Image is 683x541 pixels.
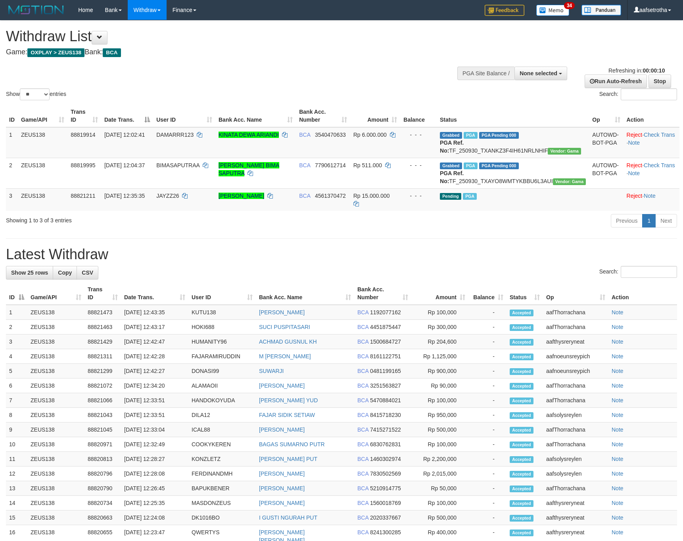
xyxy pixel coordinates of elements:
[84,349,121,364] td: 88821311
[599,88,677,100] label: Search:
[84,481,121,496] td: 88820790
[27,393,84,408] td: ZEUS138
[27,282,84,305] th: Game/API: activate to sort column ascending
[510,354,533,360] span: Accepted
[6,437,27,452] td: 10
[84,408,121,422] td: 88821043
[612,324,624,330] a: Note
[411,282,468,305] th: Amount: activate to sort column ascending
[215,105,296,127] th: Bank Acc. Name: activate to sort column ascending
[6,481,27,496] td: 13
[612,397,624,403] a: Note
[644,193,656,199] a: Note
[188,379,256,393] td: ALAMAOII
[468,282,506,305] th: Balance: activate to sort column ascending
[543,408,608,422] td: aafsolysreylen
[440,170,464,184] b: PGA Ref. No:
[520,70,557,76] span: None selected
[259,382,305,389] a: [PERSON_NAME]
[188,282,256,305] th: User ID: activate to sort column ascending
[468,408,506,422] td: -
[6,266,53,279] a: Show 25 rows
[121,282,188,305] th: Date Trans.: activate to sort column ascending
[20,88,50,100] select: Showentries
[11,270,48,276] span: Show 25 rows
[27,305,84,320] td: ZEUS138
[71,132,95,138] span: 88819914
[84,364,121,379] td: 88821299
[6,364,27,379] td: 5
[608,282,677,305] th: Action
[259,470,305,477] a: [PERSON_NAME]
[153,105,215,127] th: User ID: activate to sort column ascending
[510,456,533,463] span: Accepted
[543,496,608,510] td: aafthysreryneat
[6,88,66,100] label: Show entries
[468,349,506,364] td: -
[370,324,401,330] span: Copy 4451875447 to clipboard
[468,466,506,481] td: -
[624,188,679,211] td: ·
[259,412,315,418] a: FAJAR SIDIK SETIAW
[357,368,368,374] span: BCA
[6,379,27,393] td: 6
[6,305,27,320] td: 1
[315,132,346,138] span: Copy 3540470633 to clipboard
[589,105,623,127] th: Op: activate to sort column ascending
[411,335,468,349] td: Rp 204,600
[468,335,506,349] td: -
[6,393,27,408] td: 7
[357,309,368,315] span: BCA
[357,500,368,506] span: BCA
[357,338,368,345] span: BCA
[464,162,478,169] span: Marked by aafsolysreylen
[506,282,543,305] th: Status: activate to sort column ascending
[6,422,27,437] td: 9
[6,105,18,127] th: ID
[411,305,468,320] td: Rp 100,000
[400,105,437,127] th: Balance
[6,335,27,349] td: 3
[510,368,533,375] span: Accepted
[543,437,608,452] td: aafThorrachana
[510,442,533,448] span: Accepted
[468,393,506,408] td: -
[259,441,325,447] a: BAGAS SUMARNO PUTR
[370,309,401,315] span: Copy 1192077162 to clipboard
[370,382,401,389] span: Copy 3251563827 to clipboard
[121,496,188,510] td: [DATE] 12:25:35
[188,393,256,408] td: HANDOKOYUDA
[357,412,368,418] span: BCA
[621,88,677,100] input: Search:
[628,170,640,176] a: Note
[612,426,624,433] a: Note
[624,105,679,127] th: Action
[121,379,188,393] td: [DATE] 12:34:20
[411,452,468,466] td: Rp 2,200,000
[188,422,256,437] td: ICAL88
[468,422,506,437] td: -
[18,105,67,127] th: Game/API: activate to sort column ascending
[259,353,311,359] a: M [PERSON_NAME]
[259,397,318,403] a: [PERSON_NAME] YUD
[188,437,256,452] td: COOKYKEREN
[411,422,468,437] td: Rp 500,000
[18,188,67,211] td: ZEUS138
[564,2,575,9] span: 34
[354,282,411,305] th: Bank Acc. Number: activate to sort column ascending
[612,441,624,447] a: Note
[411,408,468,422] td: Rp 950,000
[589,127,623,158] td: AUTOWD-BOT-PGA
[219,162,279,176] a: [PERSON_NAME] BIMA SAPUTRA
[370,353,401,359] span: Copy 8161122751 to clipboard
[440,140,464,154] b: PGA Ref. No:
[121,452,188,466] td: [DATE] 12:28:27
[468,452,506,466] td: -
[188,452,256,466] td: KONZLETZ
[27,481,84,496] td: ZEUS138
[510,500,533,507] span: Accepted
[543,452,608,466] td: aafsolysreylen
[589,158,623,188] td: AUTOWD-BOT-PGA
[188,496,256,510] td: MASDONZEUS
[353,193,390,199] span: Rp 15.000.000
